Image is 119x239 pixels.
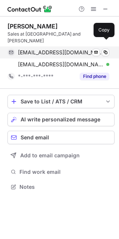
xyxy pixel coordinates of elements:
div: [PERSON_NAME] [7,22,58,30]
button: Reveal Button [80,73,109,80]
div: Sales at [GEOGRAPHIC_DATA] and [PERSON_NAME] [7,31,115,44]
span: Find work email [19,169,112,175]
img: ContactOut v5.3.10 [7,4,52,13]
span: Add to email campaign [20,152,80,158]
span: AI write personalized message [21,117,100,122]
span: Notes [19,184,112,190]
span: [EMAIL_ADDRESS][DOMAIN_NAME] [18,61,104,68]
button: Find work email [7,167,115,177]
button: Notes [7,182,115,192]
button: Send email [7,131,115,144]
div: Save to List / ATS / CRM [21,99,101,105]
span: Send email [21,134,49,140]
span: [EMAIL_ADDRESS][DOMAIN_NAME] [18,49,104,56]
button: Add to email campaign [7,149,115,162]
button: save-profile-one-click [7,95,115,108]
button: AI write personalized message [7,113,115,126]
